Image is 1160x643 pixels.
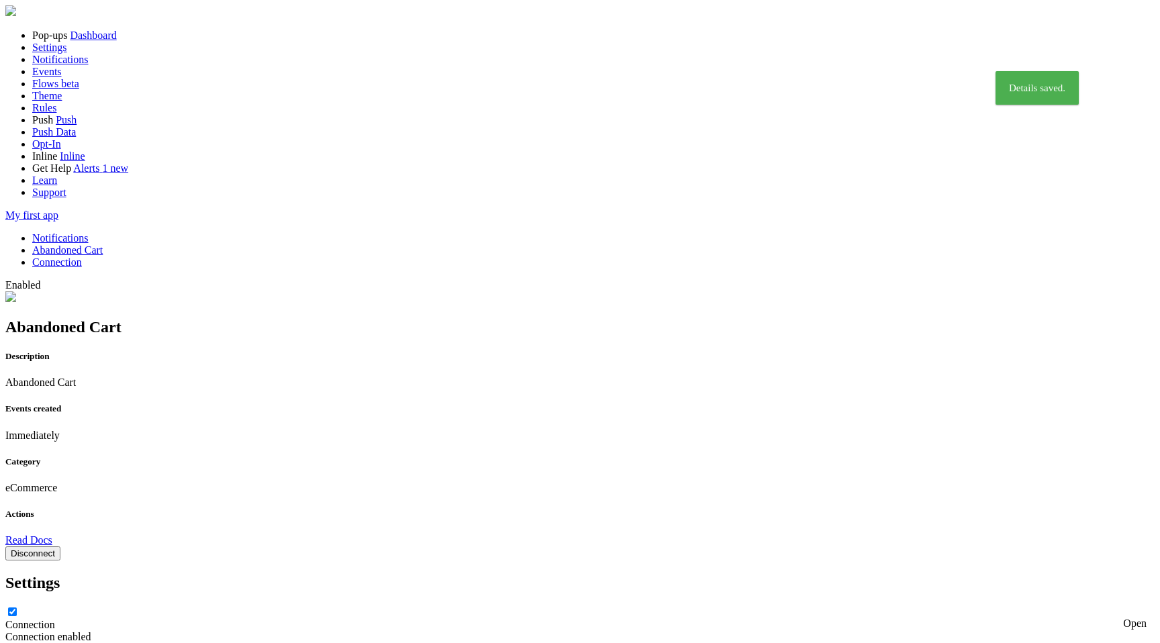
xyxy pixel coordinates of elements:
[32,42,67,53] a: Settings
[56,114,77,126] a: Push
[5,534,52,546] a: Read Docs
[5,351,1155,362] h5: Description
[32,138,61,150] a: Opt-In
[32,78,79,89] a: Flows beta
[5,574,1155,592] h2: Settings
[32,114,53,126] span: Push
[5,318,1155,336] h2: Abandoned Cart
[5,482,1155,494] div: eCommerce
[32,54,89,65] a: Notifications
[32,150,57,162] span: Inline
[5,5,16,16] img: fomo-relay-logo-orange.svg
[32,66,62,77] a: Events
[5,377,1155,389] p: Abandoned Cart
[5,619,55,630] label: Connection
[32,102,56,113] a: Rules
[5,430,1155,442] p: Immediately
[32,187,66,198] a: Support
[5,509,1155,520] h5: Actions
[996,71,1079,105] div: Details saved.
[32,232,89,244] a: Notifications
[5,279,1155,291] div: Enabled
[32,175,57,186] a: Learn
[60,150,85,162] a: Inline
[5,291,16,302] img: fomo_icons_abandoned_cart.svg
[32,90,62,101] a: Theme
[73,162,99,174] span: Alerts
[32,30,67,41] span: Pop-ups
[5,546,60,560] button: Disconnect
[5,403,1155,414] h5: Events created
[32,162,71,174] span: Get Help
[102,162,128,174] span: 1 new
[5,456,1155,467] h5: Category
[5,631,1155,643] div: Connection enabled
[32,256,82,268] a: Connection
[32,244,103,256] a: Abandoned Cart
[32,126,76,138] a: Push Data
[61,78,79,89] span: beta
[70,30,116,41] a: Dashboard
[73,162,128,174] a: Alerts 1 new
[32,78,58,89] span: Flows
[1123,617,1147,630] div: Open
[5,209,58,221] a: My first app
